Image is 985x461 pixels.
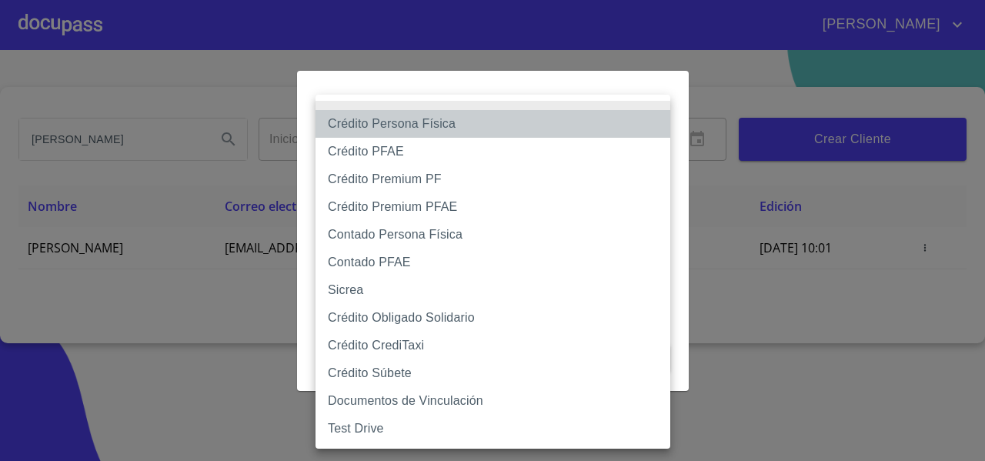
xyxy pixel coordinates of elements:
[316,221,670,249] li: Contado Persona Física
[316,415,670,443] li: Test Drive
[316,304,670,332] li: Crédito Obligado Solidario
[316,249,670,276] li: Contado PFAE
[316,332,670,359] li: Crédito CrediTaxi
[316,165,670,193] li: Crédito Premium PF
[316,101,670,110] li: None
[316,193,670,221] li: Crédito Premium PFAE
[316,387,670,415] li: Documentos de Vinculación
[316,110,670,138] li: Crédito Persona Física
[316,138,670,165] li: Crédito PFAE
[316,359,670,387] li: Crédito Súbete
[316,276,670,304] li: Sicrea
